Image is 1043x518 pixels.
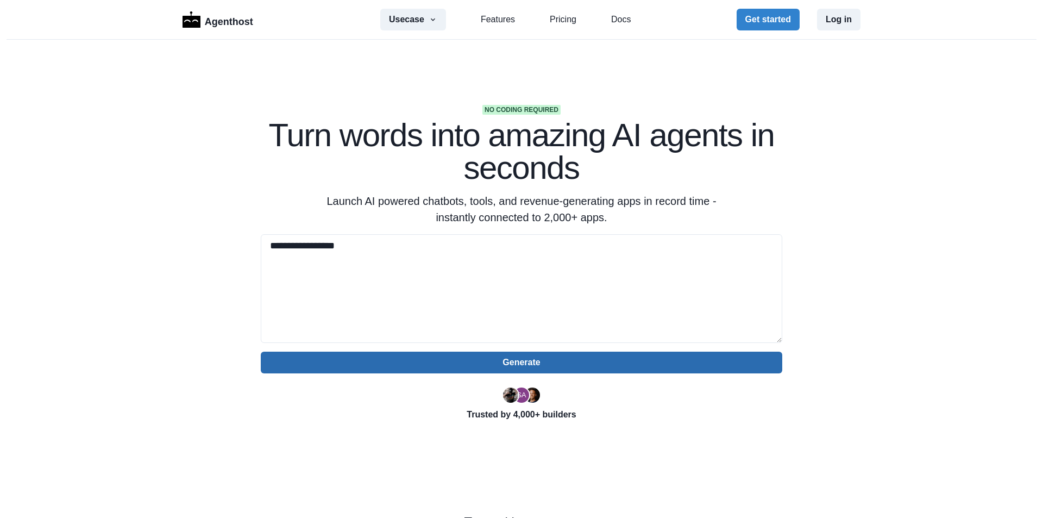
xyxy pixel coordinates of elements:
button: Generate [261,352,782,373]
img: Logo [183,11,200,28]
span: No coding required [482,105,561,115]
a: Features [481,13,515,26]
button: Log in [817,9,860,30]
a: Pricing [550,13,576,26]
img: Kent Dodds [525,388,540,403]
p: Trusted by 4,000+ builders [261,408,782,421]
a: LogoAgenthost [183,10,253,29]
p: Agenthost [205,10,253,29]
img: Ryan Florence [503,388,518,403]
h1: Turn words into amazing AI agents in seconds [261,119,782,184]
button: Get started [737,9,800,30]
a: Docs [611,13,631,26]
button: Usecase [380,9,446,30]
p: Launch AI powered chatbots, tools, and revenue-generating apps in record time - instantly connect... [313,193,730,226]
div: Segun Adebayo [517,392,526,399]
